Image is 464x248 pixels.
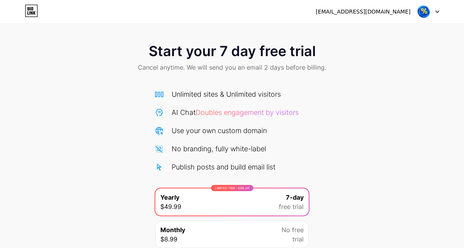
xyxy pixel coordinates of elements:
[211,185,253,191] div: LIMITED TIME : 50% off
[172,89,281,99] div: Unlimited sites & Unlimited visitors
[416,4,431,19] img: Persen Senja
[282,225,304,234] span: No free
[160,225,185,234] span: Monthly
[160,234,177,244] span: $8.99
[279,202,304,211] span: free trial
[160,193,179,202] span: Yearly
[196,108,299,116] span: Doubles engagement by visitors
[172,125,267,136] div: Use your own custom domain
[286,193,304,202] span: 7-day
[138,63,326,72] span: Cancel anytime. We will send you an email 2 days before billing.
[160,202,181,211] span: $49.99
[149,43,316,59] span: Start your 7 day free trial
[172,144,266,154] div: No branding, fully white-label
[172,107,299,118] div: AI Chat
[316,8,411,16] div: [EMAIL_ADDRESS][DOMAIN_NAME]
[172,162,275,172] div: Publish posts and build email list
[292,234,304,244] span: trial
